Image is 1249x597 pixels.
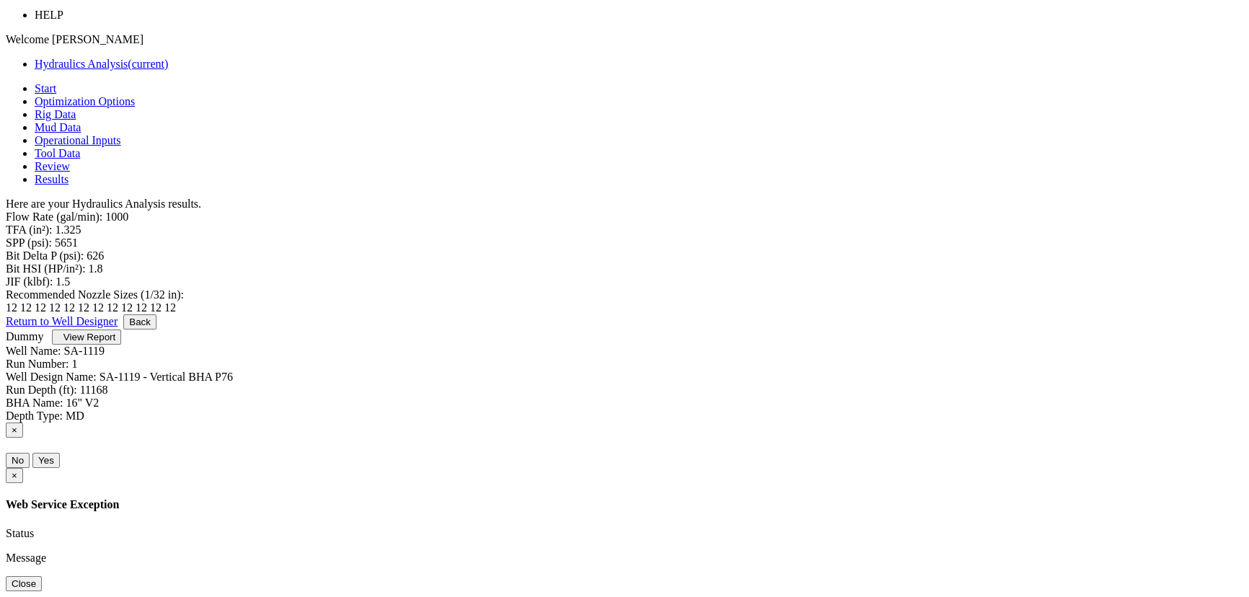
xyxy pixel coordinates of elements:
label: MD [66,410,84,422]
label: Bit Delta P (psi): [6,249,84,262]
button: View Report [52,330,121,345]
label: Run Number: [6,358,69,370]
span: HELP [35,9,63,21]
a: Mud Data [35,121,81,133]
label: 1000 [105,211,128,223]
label: 1.8 [89,262,103,275]
label: Depth Type: [6,410,63,422]
button: Yes [32,453,60,468]
a: Dummy [6,330,43,342]
label: Bit HSI (HP/in²): [6,262,86,275]
span: (current) [128,58,168,70]
label: Flow Rate (gal/min): [6,211,102,223]
h4: Web Service Exception [6,498,1243,511]
label: Run Depth (ft): [6,384,77,396]
label: BHA Name: [6,397,63,409]
label: 12 12 12 12 12 12 12 12 12 12 12 12 [6,301,176,314]
a: Operational Inputs [35,134,121,146]
button: Close [6,576,42,591]
button: Close [6,423,23,438]
label: TFA (in²): [6,224,53,236]
span: × [12,470,17,481]
span: Here are your Hydraulics Analysis results. [6,198,201,210]
a: Rig Data [35,108,76,120]
a: Review [35,160,70,172]
label: 1.325 [56,224,81,236]
label: 16" V2 [66,397,100,409]
label: 11168 [80,384,108,396]
label: Well Name: [6,345,61,357]
a: Return to Well Designer [6,315,118,327]
a: Results [35,173,69,185]
label: JIF (klbf): [6,275,53,288]
button: Close [6,468,23,483]
a: Tool Data [35,147,80,159]
label: SPP (psi): [6,236,52,249]
span: Welcome [6,33,49,45]
label: 626 [87,249,104,262]
label: Recommended Nozzle Sizes (1/32 in): [6,288,184,301]
label: 1.5 [56,275,70,288]
label: 1 [72,358,78,370]
label: 5651 [55,236,78,249]
button: No [6,453,30,468]
span: × [12,425,17,435]
label: Message [6,552,46,564]
label: SA-1119 [63,345,105,357]
label: Well Design Name: [6,371,97,383]
label: Status [6,527,34,539]
span: View Report [63,332,115,342]
span: [PERSON_NAME] [52,33,144,45]
a: Hydraulics Analysis(current) [35,58,168,70]
a: Optimization Options [35,95,135,107]
a: Start [35,82,56,94]
label: SA-1119 - Vertical BHA P76 [100,371,233,383]
button: Back [123,314,156,330]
